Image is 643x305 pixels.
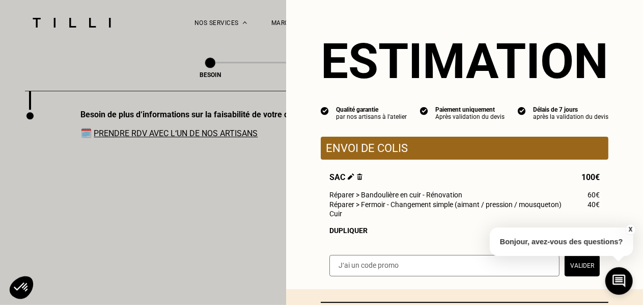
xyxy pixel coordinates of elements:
[329,210,342,218] span: Cuir
[329,200,562,209] span: Réparer > Fermoir - Changement simple (aimant / pression / mousqueton)
[321,106,329,115] img: icon list info
[581,172,600,182] span: 100€
[329,191,462,199] span: Réparer > Bandoulière en cuir - Rénovation
[326,142,603,155] p: Envoi de colis
[435,113,505,120] div: Après validation du devis
[533,113,608,120] div: après la validation du devis
[336,113,407,120] div: par nos artisans à l'atelier
[321,33,608,90] section: Estimation
[490,227,633,256] p: Bonjour, avez-vous des questions?
[329,226,600,235] div: Dupliquer
[329,255,560,276] input: J‘ai un code promo
[435,106,505,113] div: Paiement uniquement
[588,200,600,209] span: 40€
[565,255,600,276] button: Valider
[533,106,608,113] div: Délais de 7 jours
[518,106,526,115] img: icon list info
[329,172,362,182] span: Sac
[357,173,362,180] img: Supprimer
[625,224,635,235] button: X
[420,106,428,115] img: icon list info
[588,191,600,199] span: 60€
[336,106,407,113] div: Qualité garantie
[348,173,354,180] img: Éditer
